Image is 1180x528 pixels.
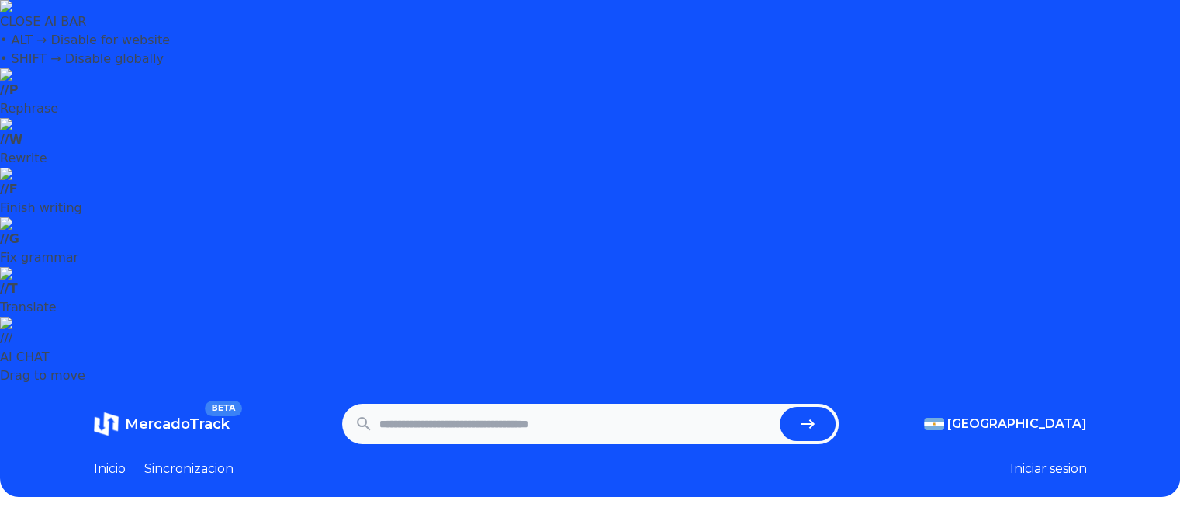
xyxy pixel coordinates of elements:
img: MercadoTrack [94,412,119,436]
a: MercadoTrackBETA [94,412,230,436]
span: MercadoTrack [125,415,230,432]
span: [GEOGRAPHIC_DATA] [947,415,1087,433]
a: Sincronizacion [144,460,234,478]
button: Iniciar sesion [1010,460,1087,478]
span: BETA [205,401,241,416]
img: Argentina [924,418,944,430]
a: Inicio [94,460,126,478]
button: [GEOGRAPHIC_DATA] [924,415,1087,433]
